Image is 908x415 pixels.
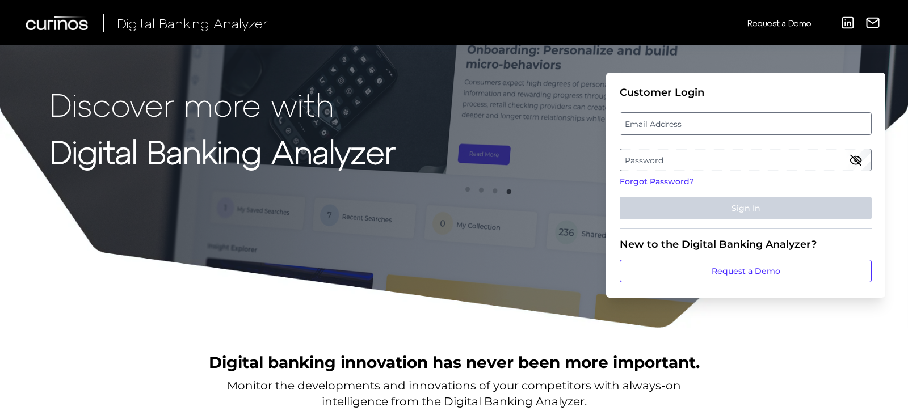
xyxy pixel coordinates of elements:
img: Curinos [26,16,90,30]
a: Forgot Password? [620,176,872,188]
a: Request a Demo [620,260,872,282]
h2: Digital banking innovation has never been more important. [209,352,700,373]
a: Request a Demo [747,14,811,32]
p: Discover more with [50,86,396,122]
p: Monitor the developments and innovations of your competitors with always-on intelligence from the... [227,378,681,409]
label: Email Address [620,113,871,134]
strong: Digital Banking Analyzer [50,132,396,170]
label: Password [620,150,871,170]
div: New to the Digital Banking Analyzer? [620,238,872,251]
div: Customer Login [620,86,872,99]
button: Sign In [620,197,872,219]
span: Request a Demo [747,18,811,28]
span: Digital Banking Analyzer [117,15,268,31]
